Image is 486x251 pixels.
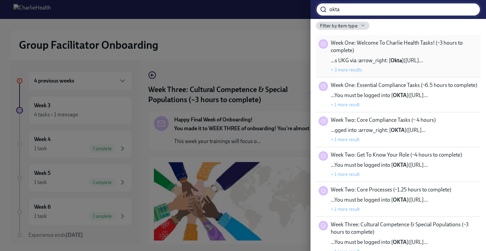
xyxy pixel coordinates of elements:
[331,172,360,177] button: + 1 more result
[319,151,328,161] div: Task
[331,161,428,169] span: …You must be logged into [ ]([URL]…
[331,151,462,159] span: Week Two: Get To Know Your Role (~4 hours to complete)
[319,39,328,49] div: Task
[331,67,362,72] button: + 3 more results
[331,116,436,124] span: Week Two: Core Compliance Tasks (~ 4 hours)
[331,206,360,212] button: + 1 more result
[316,35,481,77] div: Week One: Welcome To Charlie Health Tasks! (~3 hours to complete)…s UKG via :arrow_right: [Okta](...
[319,116,328,126] div: Task
[316,147,481,182] div: Week Two: Get To Know Your Role (~4 hours to complete)…You must be logged into [OKTA]([URL]…+ 1 m...
[331,102,360,107] button: + 1 more result
[331,82,477,89] span: Week One: Essential Compliance Tasks (~6.5 hours to complete)
[331,221,478,236] span: Week Three: Cultural Competence & Special Populations (~3 hours to complete)
[331,39,478,54] span: Week One: Welcome To Charlie Health Tasks! (~3 hours to complete)
[331,196,428,204] span: …You must be logged into [ ]([URL]…
[393,239,407,245] strong: OKTA
[391,127,405,133] strong: OKTA
[390,57,402,64] strong: Okta
[331,137,360,142] button: + 1 more result
[331,186,451,193] span: Week Two: Core Processes (~1.25 hours to complete)
[319,82,328,91] div: Task
[331,92,428,99] span: …You must be logged into [ ]([URL]…
[316,22,370,30] button: Filter by item type
[393,197,407,203] strong: OKTA
[316,182,481,217] div: Week Two: Core Processes (~1.25 hours to complete)…You must be logged into [OKTA]([URL]…+ 1 more ...
[320,23,357,29] span: Filter by item type
[319,186,328,196] div: Task
[319,221,328,230] div: Task
[316,112,481,147] div: Week Two: Core Compliance Tasks (~ 4 hours)…gged into :arrow_right: [OKTA]([URL]…+ 1 more result
[393,162,407,168] strong: OKTA
[331,238,428,246] span: …You must be logged into [ ]([URL]…
[316,77,481,112] div: Week One: Essential Compliance Tasks (~6.5 hours to complete)…You must be logged into [OKTA]([URL...
[331,57,423,64] span: …s UKG via :arrow_right: [ ]([URL]…
[393,92,407,98] strong: OKTA
[331,127,426,134] span: …gged into :arrow_right: [ ]([URL]…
